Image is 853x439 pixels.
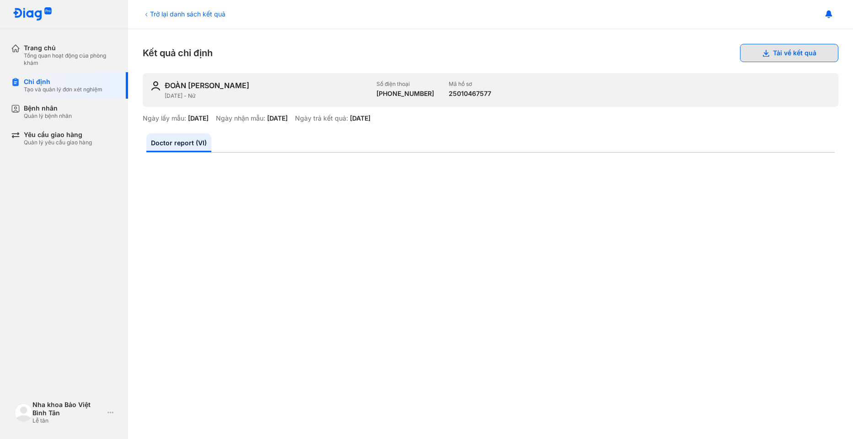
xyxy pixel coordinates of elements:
div: Mã hồ sơ [449,80,491,88]
img: user-icon [150,80,161,91]
div: [PHONE_NUMBER] [376,90,434,98]
div: Trang chủ [24,44,117,52]
div: [DATE] [267,114,288,122]
div: [DATE] [188,114,209,122]
a: Doctor report (VI) [146,133,211,152]
div: Nha khoa Bảo Việt Bình Tân [32,401,104,417]
div: Chỉ định [24,78,102,86]
div: Tạo và quản lý đơn xét nghiệm [24,86,102,93]
div: Quản lý yêu cầu giao hàng [24,139,92,146]
div: Ngày lấy mẫu: [143,114,186,122]
div: Trở lại danh sách kết quả [143,9,225,19]
div: Yêu cầu giao hàng [24,131,92,139]
div: Quản lý bệnh nhân [24,112,72,120]
img: logo [13,7,52,21]
div: ĐOÀN [PERSON_NAME] [165,80,249,90]
div: 25010467577 [449,90,491,98]
div: Bệnh nhân [24,104,72,112]
div: Ngày trả kết quả: [295,114,348,122]
button: Tải về kết quả [740,44,838,62]
div: Lễ tân [32,417,104,424]
img: logo [15,403,32,421]
div: Kết quả chỉ định [143,44,838,62]
div: [DATE] [350,114,370,122]
div: Số điện thoại [376,80,434,88]
div: [DATE] - Nữ [165,92,369,100]
div: Tổng quan hoạt động của phòng khám [24,52,117,67]
div: Ngày nhận mẫu: [216,114,265,122]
